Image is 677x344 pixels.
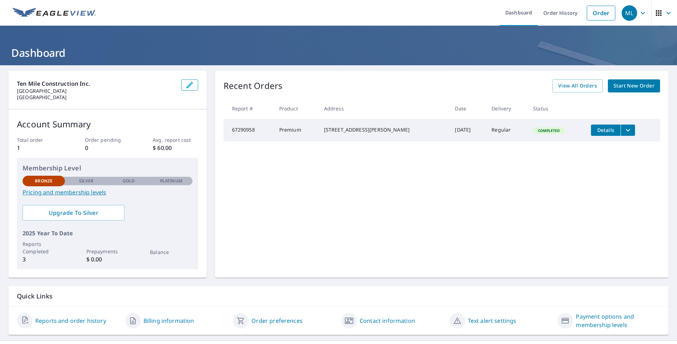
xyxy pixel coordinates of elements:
span: Completed [534,128,564,133]
a: Text alert settings [468,316,517,325]
p: Order pending [85,136,130,144]
p: Prepayments [86,248,129,255]
a: Billing information [144,316,194,325]
button: filesDropdownBtn-67290958 [621,125,635,136]
p: Total order [17,136,62,144]
div: [STREET_ADDRESS][PERSON_NAME] [324,126,444,133]
p: Ten Mile Construction Inc. [17,79,176,88]
td: [DATE] [449,119,486,141]
span: Start New Order [614,82,654,90]
th: Report # [224,98,274,119]
p: Recent Orders [224,79,283,92]
h1: Dashboard [8,46,669,60]
a: View All Orders [553,79,603,92]
p: Gold [123,178,135,184]
p: Quick Links [17,292,660,301]
a: Reports and order history [35,316,106,325]
a: Order preferences [251,316,303,325]
th: Address [318,98,450,119]
p: Avg. report cost [153,136,198,144]
td: 67290958 [224,119,274,141]
p: 1 [17,144,62,152]
p: Silver [79,178,94,184]
p: Membership Level [23,163,193,173]
th: Status [527,98,585,119]
th: Date [449,98,486,119]
p: Account Summary [17,118,198,131]
p: $ 60.00 [153,144,198,152]
button: detailsBtn-67290958 [591,125,621,136]
p: $ 0.00 [86,255,129,264]
td: Regular [486,119,527,141]
th: Product [274,98,318,119]
span: View All Orders [558,82,597,90]
span: Details [595,127,616,133]
a: Payment options and membership levels [576,312,660,329]
a: Order [587,6,615,20]
p: 3 [23,255,65,264]
p: Platinum [160,178,182,184]
p: 0 [85,144,130,152]
p: 2025 Year To Date [23,229,193,237]
td: Premium [274,119,318,141]
div: ML [622,5,637,21]
a: Upgrade To Silver [23,205,124,221]
p: Balance [150,248,192,256]
p: [GEOGRAPHIC_DATA] [17,94,176,101]
span: Upgrade To Silver [28,209,119,217]
a: Contact information [360,316,415,325]
a: Pricing and membership levels [23,188,193,197]
p: Reports Completed [23,240,65,255]
p: Bronze [35,178,53,184]
a: Start New Order [608,79,660,92]
p: [GEOGRAPHIC_DATA] [17,88,176,94]
th: Delivery [486,98,527,119]
img: EV Logo [13,8,96,18]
